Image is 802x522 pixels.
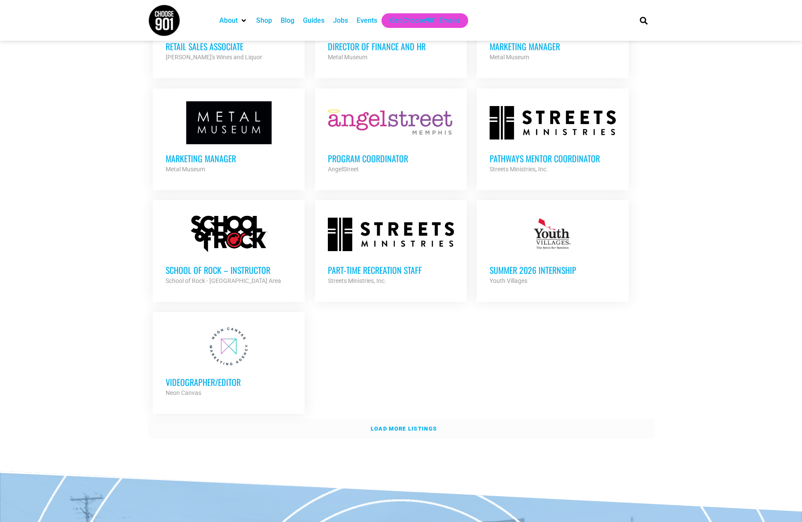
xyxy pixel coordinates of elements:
a: School of Rock – Instructor School of Rock - [GEOGRAPHIC_DATA] Area [153,200,305,299]
h3: Marketing Manager [166,153,292,164]
strong: Metal Museum [328,54,367,61]
h3: School of Rock – Instructor [166,264,292,276]
a: Get Choose901 Emails [390,15,460,26]
strong: Streets Ministries, Inc. [490,166,548,173]
h3: Part-time Recreation Staff [328,264,454,276]
a: About [219,15,238,26]
h3: Videographer/Editor [166,376,292,388]
strong: School of Rock - [GEOGRAPHIC_DATA] Area [166,277,281,284]
strong: Metal Museum [166,166,205,173]
strong: Neon Canvas [166,389,201,396]
strong: Streets Ministries, Inc. [328,277,386,284]
strong: [PERSON_NAME]'s Wines and Liquor [166,54,262,61]
a: Blog [281,15,294,26]
strong: Load more listings [371,425,437,432]
a: Pathways Mentor Coordinator Streets Ministries, Inc. [477,88,629,187]
h3: Summer 2026 Internship [490,264,616,276]
a: Videographer/Editor Neon Canvas [153,312,305,411]
a: Summer 2026 Internship Youth Villages [477,200,629,299]
a: Jobs [333,15,348,26]
a: Load more listings [148,419,654,439]
nav: Main nav [215,13,625,28]
h3: Pathways Mentor Coordinator [490,153,616,164]
div: About [215,13,252,28]
strong: Youth Villages [490,277,527,284]
h3: Marketing Manager [490,41,616,52]
a: Events [357,15,377,26]
a: Shop [256,15,272,26]
a: Part-time Recreation Staff Streets Ministries, Inc. [315,200,467,299]
div: Search [636,13,651,27]
strong: AngelStreet [328,166,359,173]
h3: Program Coordinator [328,153,454,164]
a: Guides [303,15,324,26]
a: Program Coordinator AngelStreet [315,88,467,187]
h3: Retail Sales Associate [166,41,292,52]
strong: Metal Museum [490,54,529,61]
a: Marketing Manager Metal Museum [153,88,305,187]
h3: Director of Finance and HR [328,41,454,52]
